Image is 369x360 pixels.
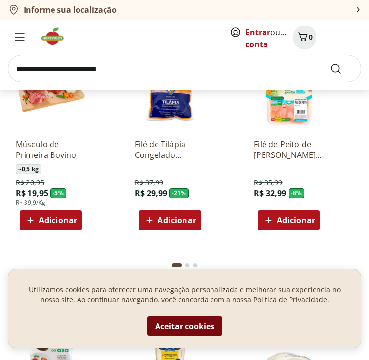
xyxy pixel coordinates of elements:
span: Adicionar [158,216,196,224]
b: Informe sua localização [24,4,117,15]
button: Submit Search [330,63,353,75]
span: R$ 29,99 [135,188,167,199]
span: ~ 0,5 kg [16,164,41,174]
img: Filé de Tilápia Congelado Cristalina 400g [135,57,205,127]
button: Adicionar [258,210,320,230]
span: R$ 32,99 [254,188,286,199]
a: Filé de Peito de [PERSON_NAME] Korin 600g [254,139,324,160]
span: 0 [309,32,313,42]
a: Filé de Tilápia Congelado Cristalina 400g [135,139,205,160]
span: R$ 35,99 [254,178,282,188]
p: Utilizamos cookies para oferecer uma navegação personalizada e melhorar sua experiencia no nosso ... [20,285,349,305]
span: R$ 39,9/Kg [16,199,46,206]
img: Filé de Peito de Frango Congelado Korin 600g [254,57,324,127]
span: R$ 20,95 [16,178,44,188]
span: Adicionar [277,216,315,224]
button: Aceitar cookies [147,316,222,336]
img: Músculo de Primeira Bovino [16,57,86,127]
button: Adicionar [139,210,201,230]
span: R$ 19,95 [16,188,48,199]
button: Current page from fs-carousel [170,254,184,277]
span: - 21 % [169,188,189,198]
a: Entrar [245,27,270,38]
button: Go to page 3 from fs-carousel [191,254,199,277]
input: search [8,55,361,82]
span: ou [245,26,289,50]
span: R$ 37,99 [135,178,163,188]
span: - 8 % [289,188,305,198]
button: Menu [8,26,31,49]
img: Hortifruti [39,26,72,46]
button: Carrinho [293,26,316,49]
span: Adicionar [39,216,77,224]
button: Adicionar [20,210,82,230]
a: Músculo de Primeira Bovino [16,139,86,160]
span: - 5 % [50,188,66,198]
button: Go to page 2 from fs-carousel [184,254,191,277]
